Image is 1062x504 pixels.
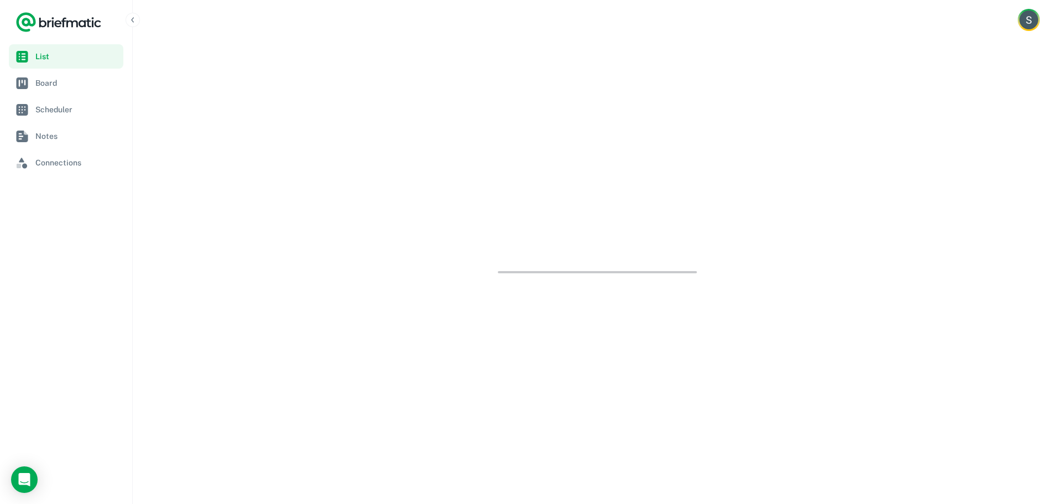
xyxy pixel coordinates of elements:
a: Scheduler [9,97,123,122]
button: Account button [1018,9,1040,31]
a: Connections [9,150,123,175]
span: Board [35,77,119,89]
a: Board [9,71,123,95]
span: Connections [35,157,119,169]
div: Load Chat [11,466,38,493]
img: Sam T [1019,11,1038,29]
a: Logo [15,11,102,33]
span: Notes [35,130,119,142]
a: Notes [9,124,123,148]
a: List [9,44,123,69]
span: List [35,50,119,63]
span: Scheduler [35,103,119,116]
